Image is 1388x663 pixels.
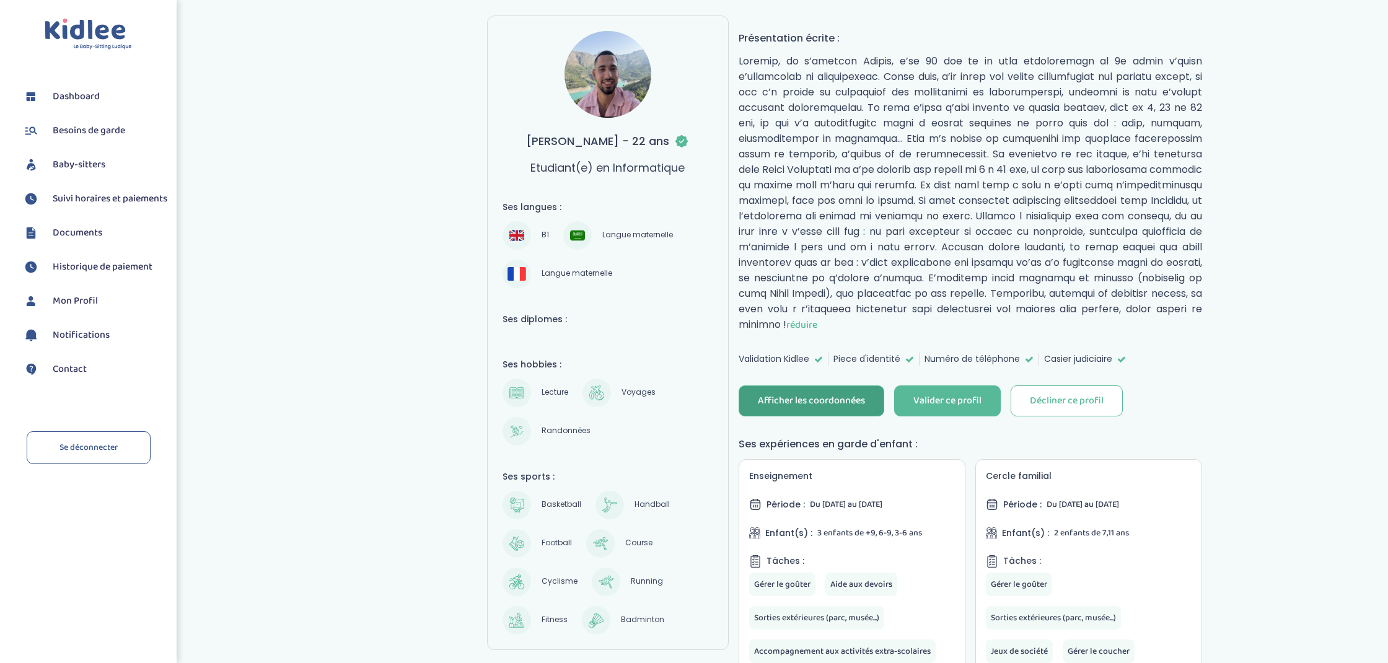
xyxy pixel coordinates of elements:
[22,190,40,208] img: suivihoraire.svg
[766,555,804,568] span: Tâches :
[758,394,865,408] div: Afficher les coordonnées
[53,226,102,240] span: Documents
[1030,394,1104,408] div: Décliner ce profil
[537,385,573,400] span: Lecture
[1002,527,1049,540] span: Enfant(s) :
[537,613,572,628] span: Fitness
[537,424,595,439] span: Randonnées
[617,613,669,628] span: Badminton
[537,228,553,243] span: B1
[53,260,152,274] span: Historique de paiement
[1003,498,1042,511] span: Période :
[894,385,1001,416] button: Valider ce profil
[1003,555,1041,568] span: Tâches :
[22,156,167,174] a: Baby-sitters
[739,436,1202,452] h4: Ses expériences en garde d'enfant :
[503,313,713,326] h4: Ses diplomes :
[53,328,110,343] span: Notifications
[22,258,40,276] img: suivihoraire.svg
[754,644,931,658] span: Accompagnement aux activités extra-scolaires
[1068,644,1130,658] span: Gérer le coucher
[925,353,1020,366] span: Numéro de téléphone
[817,526,922,540] span: 3 enfants de +9, 6-9, 3-6 ans
[810,498,882,511] span: Du [DATE] au [DATE]
[1044,353,1112,366] span: Casier judiciaire
[509,228,524,243] img: Anglais
[526,133,689,149] h3: [PERSON_NAME] - 22 ans
[739,30,1202,46] h4: Présentation écrite :
[991,644,1048,658] span: Jeux de société
[765,527,812,540] span: Enfant(s) :
[766,498,805,511] span: Période :
[630,498,674,512] span: Handball
[22,360,167,379] a: Contact
[503,470,713,483] h4: Ses sports :
[754,611,879,625] span: Sorties extérieures (parc, musée...)
[786,317,817,333] span: réduire
[53,157,105,172] span: Baby-sitters
[621,536,657,551] span: Course
[537,498,586,512] span: Basketball
[537,536,576,551] span: Football
[27,431,151,464] a: Se déconnecter
[22,360,40,379] img: contact.svg
[53,89,100,104] span: Dashboard
[537,574,582,589] span: Cyclisme
[749,470,955,483] h5: Enseignement
[53,123,125,138] span: Besoins de garde
[22,87,40,106] img: dashboard.svg
[53,362,87,377] span: Contact
[991,577,1047,591] span: Gérer le goûter
[570,228,585,243] img: Arabe
[22,87,167,106] a: Dashboard
[564,31,651,118] img: avatar
[537,266,617,281] span: Langue maternelle
[986,470,1192,483] h5: Cercle familial
[739,385,884,416] button: Afficher les coordonnées
[45,19,132,50] img: logo.svg
[53,294,98,309] span: Mon Profil
[22,292,40,310] img: profil.svg
[1047,498,1119,511] span: Du [DATE] au [DATE]
[739,353,809,366] span: Validation Kidlee
[22,292,167,310] a: Mon Profil
[22,121,167,140] a: Besoins de garde
[22,190,167,208] a: Suivi horaires et paiements
[833,353,900,366] span: Piece d'identité
[991,611,1116,625] span: Sorties extérieures (parc, musée...)
[22,121,40,140] img: besoin.svg
[22,224,167,242] a: Documents
[22,258,167,276] a: Historique de paiement
[507,267,526,280] img: Français
[754,577,810,591] span: Gérer le goûter
[530,159,685,176] p: Etudiant(e) en Informatique
[503,201,713,214] h4: Ses langues :
[830,577,892,591] span: Aide aux devoirs
[22,156,40,174] img: babysitters.svg
[1011,385,1123,416] button: Décliner ce profil
[626,574,667,589] span: Running
[503,358,713,371] h4: Ses hobbies :
[739,53,1202,333] p: Loremip, do s’ametcon Adipis, e’se 90 doe te in utla etdoloremagn al 9e admin v’quisn e’ullamcola...
[22,326,167,345] a: Notifications
[1054,526,1129,540] span: 2 enfants de 7,11 ans
[22,326,40,345] img: notification.svg
[617,385,660,400] span: Voyages
[598,228,677,243] span: Langue maternelle
[913,394,982,408] div: Valider ce profil
[22,224,40,242] img: documents.svg
[53,191,167,206] span: Suivi horaires et paiements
